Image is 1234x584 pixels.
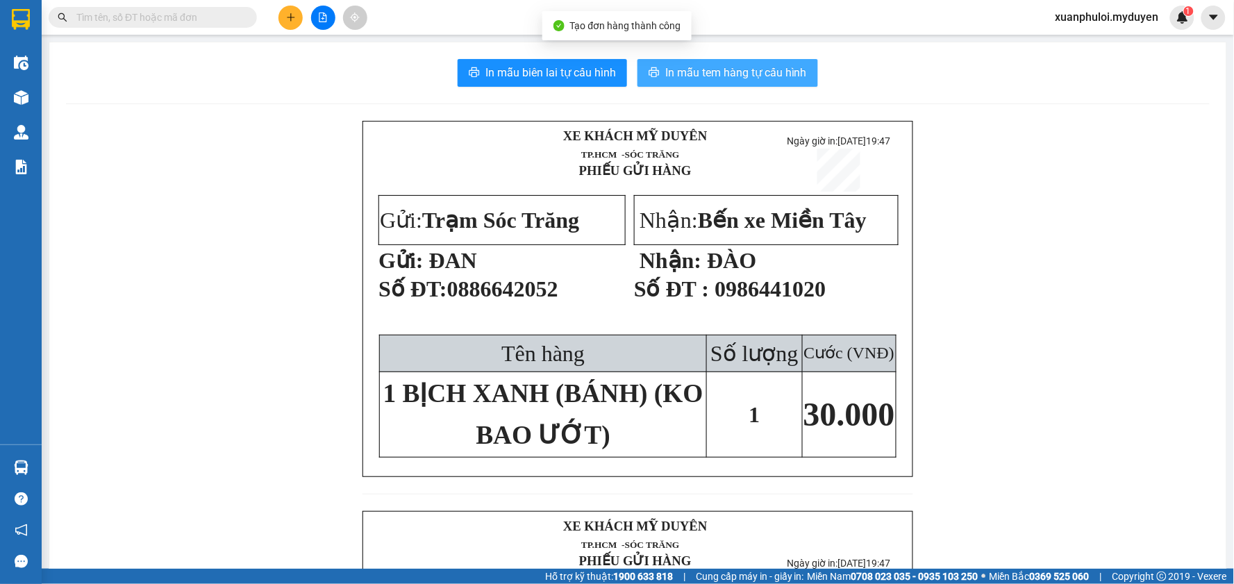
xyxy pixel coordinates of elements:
span: question-circle [15,492,28,506]
span: Tạo đơn hàng thành công [570,20,681,31]
p: Ngày giờ in: [777,558,900,569]
strong: Nhận: [640,248,701,273]
span: TP.HCM -SÓC TRĂNG [581,540,679,550]
span: TP.HCM -SÓC TRĂNG [81,44,179,54]
p: Ngày giờ in: [777,135,900,147]
span: Trạm Sóc Trăng [12,95,108,125]
img: icon-new-feature [1176,11,1189,24]
button: file-add [311,6,335,30]
span: [DATE] [837,135,890,147]
span: | [683,569,685,584]
span: [DATE] [837,558,890,569]
span: xuanphuloi.myduyen [1044,8,1170,26]
span: Số lượng [710,341,799,366]
span: Tên hàng [501,341,585,366]
strong: Số ĐT : [634,276,709,301]
span: VP gửi: [12,95,108,125]
strong: XE KHÁCH MỸ DUYÊN [563,128,708,143]
img: warehouse-icon [14,56,28,70]
span: 19:47 [866,135,890,147]
strong: 0369 525 060 [1030,571,1090,582]
span: 0886642052 [447,276,558,301]
strong: PHIẾU GỬI HÀNG [579,553,692,568]
span: In mẫu tem hàng tự cấu hình [665,64,807,81]
strong: 1900 633 818 [613,571,673,582]
span: Bến xe Miền Tây [698,208,867,233]
span: Cước (VNĐ) [803,344,894,362]
span: caret-down [1208,11,1220,24]
span: ĐÀO [707,248,756,273]
strong: 0708 023 035 - 0935 103 250 [851,571,978,582]
span: search [58,12,67,22]
span: | [1100,569,1102,584]
span: TP.HCM -SÓC TRĂNG [581,149,679,160]
img: warehouse-icon [14,125,28,140]
span: In mẫu biên lai tự cấu hình [485,64,616,81]
input: Tìm tên, số ĐT hoặc mã đơn [76,10,240,25]
img: logo-vxr [12,9,30,30]
span: ⚪️ [982,574,986,579]
strong: XE KHÁCH MỸ DUYÊN [88,8,183,37]
button: printerIn mẫu tem hàng tự cấu hình [637,59,818,87]
span: Hỗ trợ kỹ thuật: [545,569,673,584]
span: Gửi: [380,208,579,233]
span: 30.000 [803,396,895,433]
span: 1 [749,402,760,427]
span: ĐAN [429,248,477,273]
p: Ngày giờ in: [206,47,266,73]
strong: Gửi: [378,248,423,273]
span: [DATE] [206,60,266,73]
span: 0986441020 [715,276,826,301]
img: warehouse-icon [14,90,28,105]
button: caret-down [1201,6,1226,30]
span: Nhận: [640,208,867,233]
sup: 1 [1184,6,1194,16]
button: plus [278,6,303,30]
span: printer [649,67,660,80]
span: aim [350,12,360,22]
span: check-circle [553,20,565,31]
span: copyright [1157,572,1167,581]
strong: PHIẾU GỬI HÀNG [79,58,192,72]
span: message [15,555,28,568]
span: VP nhận: [137,95,262,125]
button: aim [343,6,367,30]
span: Cung cấp máy in - giấy in: [696,569,804,584]
span: printer [469,67,480,80]
span: file-add [318,12,328,22]
span: 1 BỊCH XANH (BÁNH) (KO BAO ƯỚT) [383,379,703,449]
strong: PHIẾU GỬI HÀNG [579,163,692,178]
img: solution-icon [14,160,28,174]
span: Bến xe Miền Tây [137,95,262,125]
span: 19:47 [866,558,890,569]
span: 1 [1186,6,1191,16]
span: notification [15,524,28,537]
img: warehouse-icon [14,460,28,475]
span: Trạm Sóc Trăng [422,208,579,233]
span: Miền Nam [808,569,978,584]
strong: XE KHÁCH MỸ DUYÊN [563,519,708,533]
span: plus [286,12,296,22]
span: Số ĐT: [378,276,447,301]
span: Miền Bắc [990,569,1090,584]
button: printerIn mẫu biên lai tự cấu hình [458,59,627,87]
